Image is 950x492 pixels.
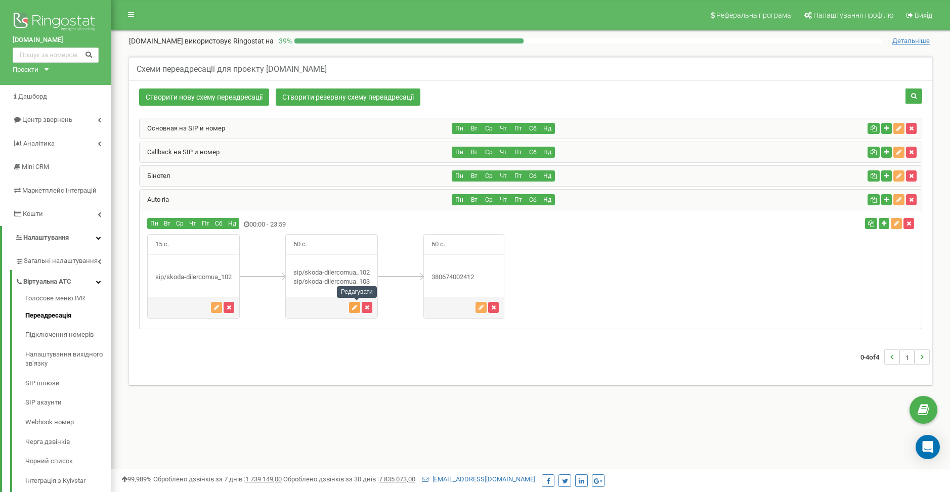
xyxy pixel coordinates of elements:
a: [EMAIL_ADDRESS][DOMAIN_NAME] [422,475,535,483]
button: Чт [496,123,511,134]
a: Callback на SIP и номер [140,148,220,156]
a: SIP акаунти [25,393,111,413]
button: Сб [525,147,540,158]
span: використовує Ringostat на [185,37,274,45]
button: Нд [540,194,555,205]
input: Пошук за номером [13,48,99,63]
a: Webhook номер [25,413,111,432]
a: Голосове меню IVR [25,294,111,306]
h5: Схеми переадресації для проєкту [DOMAIN_NAME] [137,65,327,74]
li: 1 [899,349,915,365]
button: Вт [466,170,482,182]
button: Пн [452,170,467,182]
button: Нд [540,147,555,158]
a: [DOMAIN_NAME] [13,35,99,45]
div: Редагувати [337,286,377,298]
span: 0-4 4 [860,349,884,365]
button: Пт [510,170,526,182]
button: Пн [147,218,161,229]
span: Центр звернень [22,116,72,123]
div: 380674002412 [424,273,504,282]
div: sip/skoda-dilercomua_102 sip/skoda-dilercomua_103 [286,268,377,287]
div: Open Intercom Messenger [916,435,940,459]
span: Оброблено дзвінків за 7 днів : [153,475,282,483]
a: Інтеграція з Kyivstar [25,471,111,491]
a: Налаштування [2,226,111,250]
button: Ср [481,170,496,182]
a: SIP шлюзи [25,374,111,393]
span: 99,989% [121,475,152,483]
button: Нд [225,218,239,229]
img: Ringostat logo [13,10,99,35]
nav: ... [860,339,930,375]
span: 60 с. [286,235,315,254]
button: Чт [496,170,511,182]
a: Переадресація [25,306,111,326]
u: 1 739 149,00 [245,475,282,483]
span: 15 с. [148,235,177,254]
button: Сб [525,170,540,182]
a: Створити резервну схему переадресації [276,88,420,106]
button: Чт [496,194,511,205]
div: sip/skoda-dilercomua_102 [148,273,239,282]
span: Аналiтика [23,140,55,147]
span: Налаштування [23,234,69,241]
button: Пт [510,147,526,158]
span: Дашборд [18,93,47,100]
button: Ср [173,218,187,229]
button: Вт [466,147,482,158]
button: Пн [452,194,467,205]
button: Ср [481,123,496,134]
button: Сб [525,194,540,205]
span: Оброблено дзвінків за 30 днів : [283,475,415,483]
button: Пн [452,123,467,134]
span: Детальніше [892,37,930,45]
span: Mini CRM [22,163,49,170]
div: 00:00 - 23:59 [140,218,661,232]
a: Черга дзвінків [25,432,111,452]
span: of [869,352,876,362]
span: Загальні налаштування [24,256,98,266]
a: Auto ria [140,196,169,203]
button: Пошук схеми переадресації [905,88,922,104]
p: 39 % [274,36,294,46]
a: Чорний список [25,452,111,471]
a: Віртуальна АТС [15,270,111,291]
button: Пт [510,194,526,205]
span: Вихід [915,11,932,19]
button: Чт [186,218,199,229]
span: Кошти [23,210,43,217]
span: 60 с. [424,235,453,254]
button: Ср [481,194,496,205]
button: Пт [199,218,212,229]
span: Маркетплейс інтеграцій [22,187,97,194]
span: Віртуальна АТС [23,277,71,287]
button: Сб [212,218,226,229]
div: Проєкти [13,65,38,75]
button: Сб [525,123,540,134]
span: Реферальна програма [716,11,791,19]
button: Пн [452,147,467,158]
button: Вт [466,194,482,205]
button: Пт [510,123,526,134]
span: Налаштування профілю [813,11,893,19]
a: Бінотел [140,172,170,180]
button: Нд [540,123,555,134]
button: Ср [481,147,496,158]
a: Налаштування вихідного зв’язку [25,345,111,374]
u: 7 835 073,00 [379,475,415,483]
a: Створити нову схему переадресації [139,88,269,106]
button: Чт [496,147,511,158]
button: Вт [161,218,174,229]
button: Вт [466,123,482,134]
a: Основная на SIP и номер [140,124,225,132]
button: Нд [540,170,555,182]
a: Підключення номерів [25,325,111,345]
p: [DOMAIN_NAME] [129,36,274,46]
a: Загальні налаштування [15,249,111,270]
